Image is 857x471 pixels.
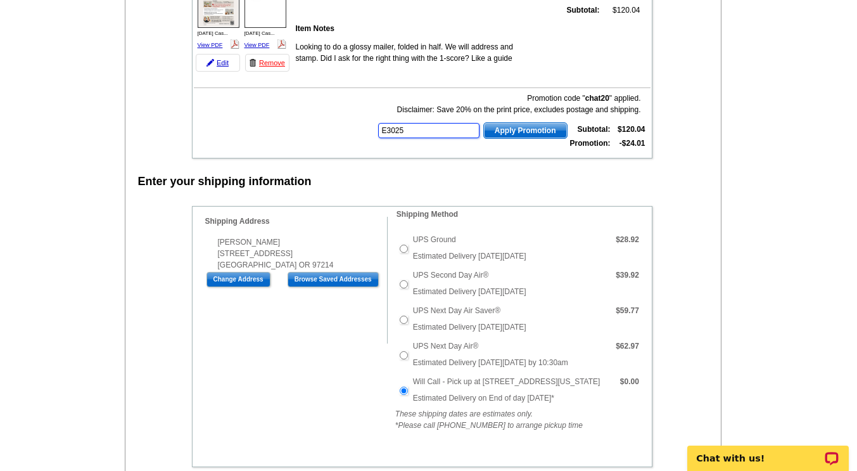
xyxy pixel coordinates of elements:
label: UPS Next Day Air® [413,340,479,352]
label: UPS Next Day Air Saver® [413,305,500,316]
th: Item Notes [295,22,514,35]
a: Remove [245,54,289,72]
div: Promotion code " " applied. Disclaimer: Save 20% on the print price, excludes postage and shipping. [377,93,640,115]
strong: Subtotal: [578,125,611,134]
span: Estimated Delivery [DATE][DATE] by 10:30am [413,358,568,367]
b: chat20 [585,94,609,103]
label: Will Call - Pick up at [STREET_ADDRESS][US_STATE] [413,376,600,387]
strong: -$24.01 [619,139,645,148]
strong: $120.04 [618,125,645,134]
img: trashcan-icon.gif [249,59,257,67]
strong: $59.77 [616,306,639,315]
strong: $39.92 [616,271,639,280]
span: Estimated Delivery [DATE][DATE] [413,323,526,332]
em: *Please call [PHONE_NUMBER] to arrange pickup time [395,421,583,430]
span: [DATE] Cas... [198,30,228,36]
strong: $28.92 [616,235,639,244]
strong: $0.00 [620,377,639,386]
a: View PDF [198,42,223,48]
input: Browse Saved Addresses [288,272,379,287]
span: Apply Promotion [484,123,567,138]
span: Estimated Delivery [DATE][DATE] [413,287,526,296]
div: [PERSON_NAME] [STREET_ADDRESS] [GEOGRAPHIC_DATA] OR 97214 [205,236,387,271]
h4: Shipping Address [205,217,387,226]
label: UPS Second Day Air® [413,269,489,281]
img: pdf_logo.png [230,39,239,49]
a: View PDF [244,42,270,48]
img: pdf_logo.png [277,39,286,49]
span: [DATE] Cas... [244,30,275,36]
label: UPS Ground [413,234,456,245]
td: $120.04 [602,4,641,16]
button: Apply Promotion [483,122,568,139]
strong: Promotion: [570,139,611,148]
span: Estimated Delivery on End of day [DATE]* [413,394,554,403]
input: Change Address [206,272,270,287]
legend: Shipping Method [395,209,459,220]
strong: Subtotal: [567,6,600,15]
a: Edit [196,54,240,72]
img: pencil-icon.gif [206,59,214,67]
strong: $62.97 [616,342,639,351]
div: Enter your shipping information [138,173,312,190]
span: Estimated Delivery [DATE][DATE] [413,252,526,261]
iframe: LiveChat chat widget [679,431,857,471]
td: Looking to do a glossy mailer, folded in half. We will address and stamp. Did I ask for the right... [295,41,514,76]
em: These shipping dates are estimates only. [395,410,533,418]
